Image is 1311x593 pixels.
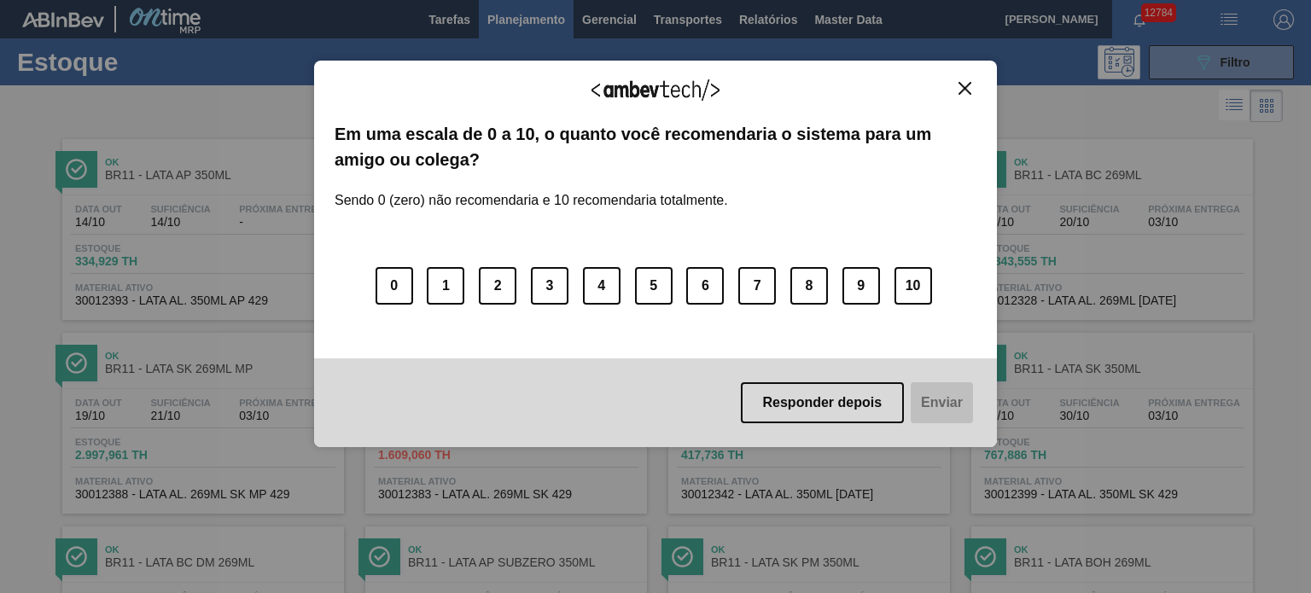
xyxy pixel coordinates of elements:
img: Logo Ambevtech [591,79,720,101]
button: 2 [479,267,516,305]
button: 5 [635,267,673,305]
label: Sendo 0 (zero) não recomendaria e 10 recomendaria totalmente. [335,172,728,208]
button: Responder depois [741,382,905,423]
button: 3 [531,267,568,305]
button: 7 [738,267,776,305]
button: 10 [894,267,932,305]
button: 1 [427,267,464,305]
img: Close [958,82,971,95]
button: 4 [583,267,621,305]
button: 8 [790,267,828,305]
button: Close [953,81,976,96]
button: 9 [842,267,880,305]
button: 0 [376,267,413,305]
label: Em uma escala de 0 a 10, o quanto você recomendaria o sistema para um amigo ou colega? [335,121,976,173]
button: 6 [686,267,724,305]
